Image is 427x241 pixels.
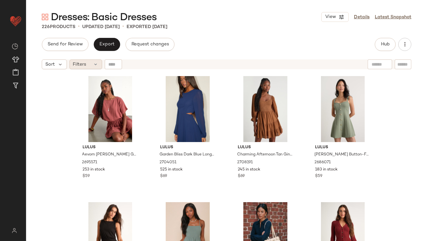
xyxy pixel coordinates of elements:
[310,76,375,142] img: 2686071_05_side_2025-08-12.jpg
[82,160,98,166] span: 2695571
[160,173,167,179] span: $69
[82,152,137,158] span: Aevorn [PERSON_NAME] Gauzy Short Sleeve Mini Dress
[99,42,114,47] span: Export
[315,167,338,173] span: 183 in stock
[238,167,260,173] span: 245 in stock
[45,61,55,68] span: Sort
[94,38,120,51] button: Export
[42,24,75,30] div: Products
[381,42,390,47] span: Hub
[314,152,370,158] span: [PERSON_NAME] Button-Front Skater Mini Dress
[315,145,370,151] span: Lulus
[126,38,175,51] button: Request changes
[237,160,253,166] span: 2708191
[83,145,138,151] span: Lulus
[238,173,245,179] span: $69
[42,38,88,51] button: Send for Review
[354,14,370,21] a: Details
[42,14,48,20] img: svg%3e
[42,24,50,29] span: 226
[131,42,169,47] span: Request changes
[155,76,221,142] img: 2704051_02_front_2025-07-14.jpg
[314,160,331,166] span: 2686071
[325,14,336,20] span: View
[160,152,215,158] span: Garden Bliss Dark Blue Long Sleeve Cutout Mini Dress
[238,145,293,151] span: Lulus
[237,152,292,158] span: Charming Afternoon Tan Gingham Balloon Sleeve Mini Dress
[83,173,90,179] span: $59
[78,23,80,31] span: •
[12,43,18,50] img: svg%3e
[8,228,21,233] img: svg%3e
[127,24,167,30] p: Exported [DATE]
[160,160,176,166] span: 2704051
[321,12,349,22] button: View
[315,173,322,179] span: $59
[122,23,124,31] span: •
[47,42,83,47] span: Send for Review
[375,38,396,51] button: Hub
[82,24,120,30] p: updated [DATE]
[233,76,298,142] img: 2708191_01_hero_2025-08-04.jpg
[160,167,183,173] span: 525 in stock
[73,61,86,68] span: Filters
[375,14,411,21] a: Latest Snapshot
[160,145,215,151] span: Lulus
[51,11,157,24] span: Dresses: Basic Dresses
[9,14,22,27] img: heart_red.DM2ytmEG.svg
[83,167,105,173] span: 253 in stock
[78,76,143,142] img: 2695571_01_hero_2025-08-01.jpg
